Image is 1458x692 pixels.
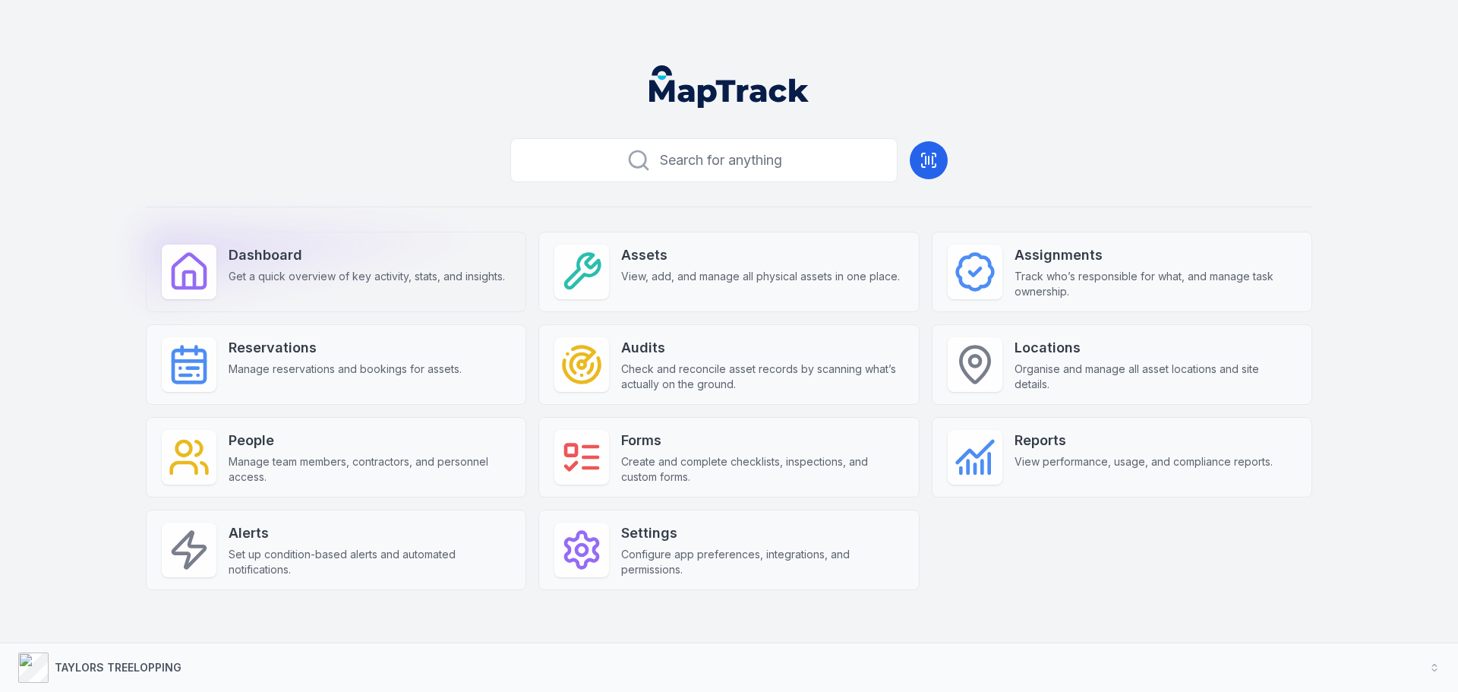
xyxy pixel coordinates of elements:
span: Check and reconcile asset records by scanning what’s actually on the ground. [621,362,903,392]
a: LocationsOrganise and manage all asset locations and site details. [932,324,1312,405]
span: View performance, usage, and compliance reports. [1015,454,1273,469]
strong: Audits [621,337,903,359]
a: ReservationsManage reservations and bookings for assets. [146,324,526,405]
a: DashboardGet a quick overview of key activity, stats, and insights. [146,232,526,312]
span: Set up condition-based alerts and automated notifications. [229,547,510,577]
span: Track who’s responsible for what, and manage task ownership. [1015,269,1296,299]
span: Get a quick overview of key activity, stats, and insights. [229,269,505,284]
strong: Reports [1015,430,1273,451]
a: SettingsConfigure app preferences, integrations, and permissions. [538,510,919,590]
span: Organise and manage all asset locations and site details. [1015,362,1296,392]
strong: Alerts [229,523,510,544]
span: Search for anything [660,150,782,171]
a: AlertsSet up condition-based alerts and automated notifications. [146,510,526,590]
strong: Settings [621,523,903,544]
strong: Forms [621,430,903,451]
strong: Assets [621,245,900,266]
span: Create and complete checklists, inspections, and custom forms. [621,454,903,485]
strong: People [229,430,510,451]
a: ReportsView performance, usage, and compliance reports. [932,417,1312,498]
strong: TAYLORS TREELOPPING [55,661,181,674]
a: FormsCreate and complete checklists, inspections, and custom forms. [538,417,919,498]
nav: Global [625,65,833,108]
span: Manage team members, contractors, and personnel access. [229,454,510,485]
strong: Assignments [1015,245,1296,266]
span: Manage reservations and bookings for assets. [229,362,462,377]
a: PeopleManage team members, contractors, and personnel access. [146,417,526,498]
span: View, add, and manage all physical assets in one place. [621,269,900,284]
strong: Locations [1015,337,1296,359]
button: Search for anything [510,138,898,182]
strong: Dashboard [229,245,505,266]
a: AuditsCheck and reconcile asset records by scanning what’s actually on the ground. [538,324,919,405]
a: AssignmentsTrack who’s responsible for what, and manage task ownership. [932,232,1312,312]
span: Configure app preferences, integrations, and permissions. [621,547,903,577]
strong: Reservations [229,337,462,359]
a: AssetsView, add, and manage all physical assets in one place. [538,232,919,312]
